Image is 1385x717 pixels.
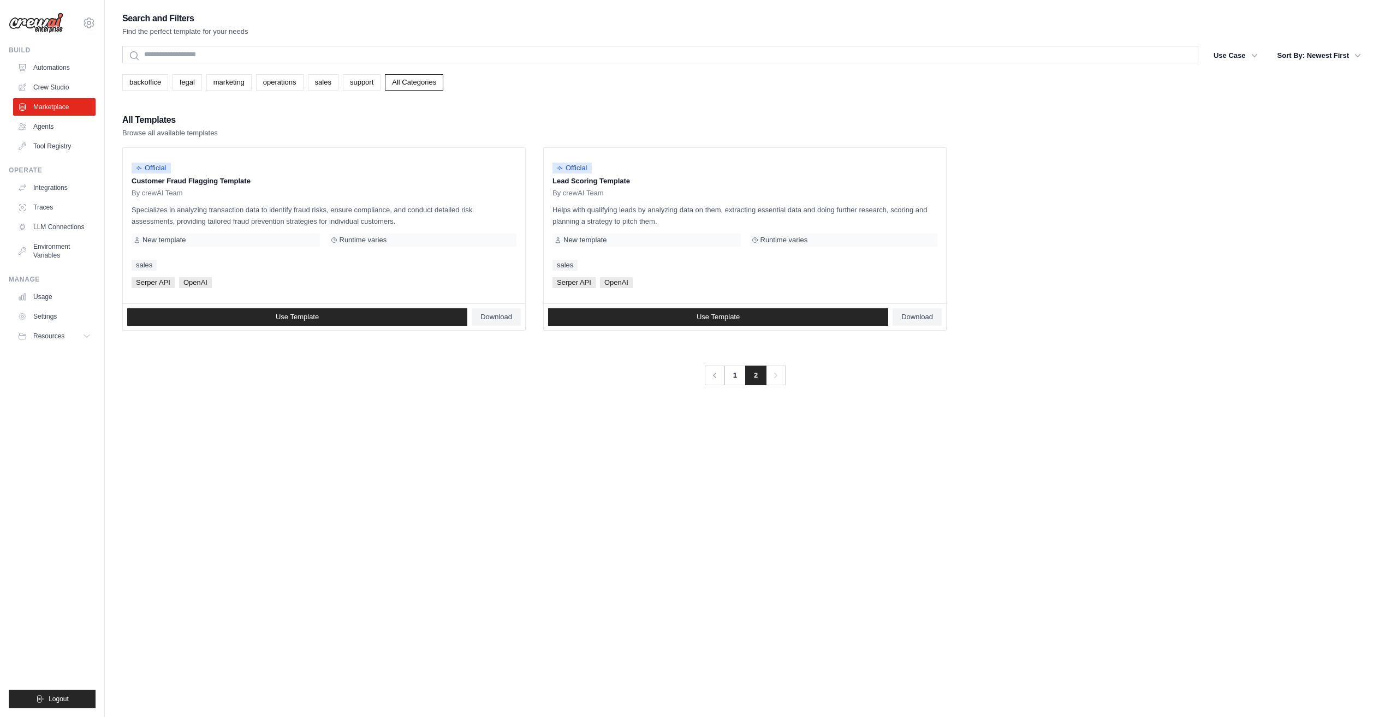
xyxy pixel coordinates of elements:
a: backoffice [122,74,168,91]
a: sales [552,260,578,271]
p: Specializes in analyzing transaction data to identify fraud risks, ensure compliance, and conduct... [132,204,516,227]
img: Logo [9,13,63,33]
a: operations [256,74,304,91]
a: Usage [13,288,96,306]
span: OpenAI [179,277,212,288]
a: All Categories [385,74,443,91]
span: Download [480,313,512,321]
h2: All Templates [122,112,218,128]
span: Serper API [552,277,596,288]
a: Automations [13,59,96,76]
a: Integrations [13,179,96,196]
button: Logout [9,690,96,708]
a: support [343,74,381,91]
button: Use Case [1207,46,1264,65]
span: New template [142,236,186,244]
p: Customer Fraud Flagging Template [132,176,516,187]
a: Settings [13,308,96,325]
span: Logout [49,695,69,703]
p: Browse all available templates [122,128,218,139]
span: Runtime varies [760,236,808,244]
a: Use Template [548,308,888,326]
a: Use Template [127,308,467,326]
a: sales [132,260,157,271]
p: Helps with qualifying leads by analyzing data on them, extracting essential data and doing furthe... [552,204,937,227]
nav: Pagination [704,366,786,385]
div: Manage [9,275,96,284]
span: New template [563,236,607,244]
span: Runtime varies [340,236,387,244]
a: Agents [13,118,96,135]
span: Official [132,163,171,174]
div: Build [9,46,96,55]
span: Serper API [132,277,175,288]
p: Lead Scoring Template [552,176,937,187]
span: OpenAI [600,277,633,288]
a: LLM Connections [13,218,96,236]
span: Download [901,313,933,321]
button: Sort By: Newest First [1271,46,1368,65]
div: Operate [9,166,96,175]
a: Environment Variables [13,238,96,264]
span: Official [552,163,592,174]
a: legal [173,74,201,91]
span: By crewAI Team [132,189,183,198]
span: Use Template [697,313,740,321]
a: Download [893,308,942,326]
span: 2 [745,366,766,385]
p: Find the perfect template for your needs [122,26,248,37]
a: Crew Studio [13,79,96,96]
a: Traces [13,199,96,216]
a: Download [472,308,521,326]
span: By crewAI Team [552,189,604,198]
a: Marketplace [13,98,96,116]
a: marketing [206,74,252,91]
a: Tool Registry [13,138,96,155]
a: sales [308,74,338,91]
a: 1 [724,366,746,385]
span: Resources [33,332,64,340]
button: Resources [13,327,96,345]
h2: Search and Filters [122,11,248,26]
span: Use Template [276,313,319,321]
